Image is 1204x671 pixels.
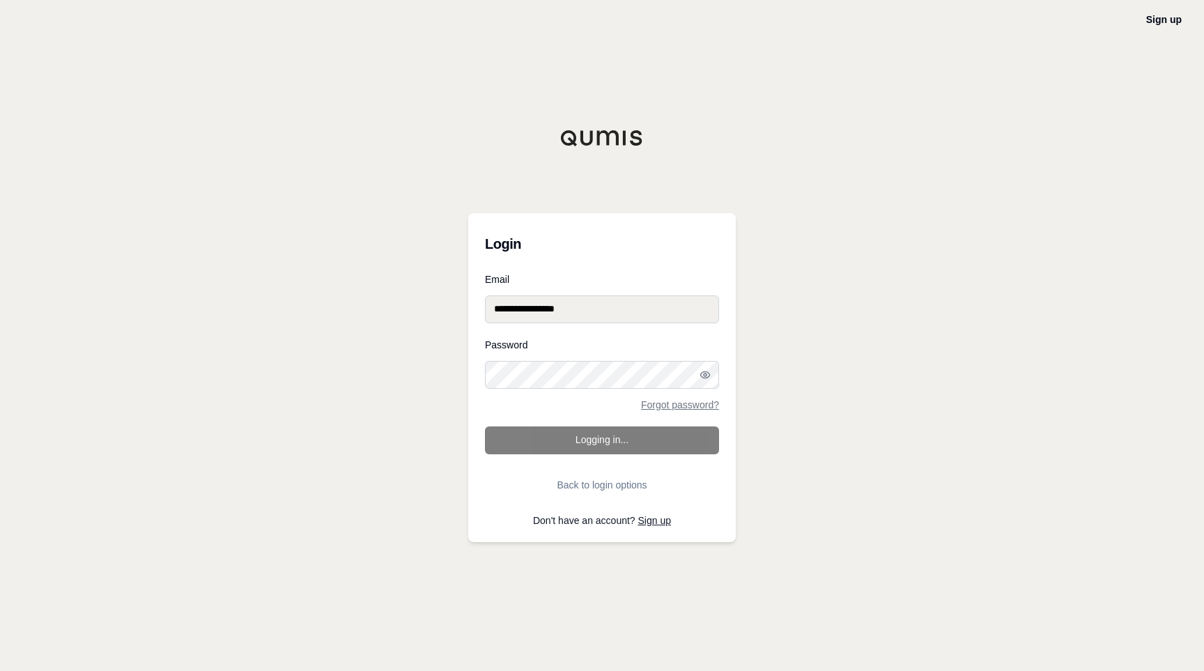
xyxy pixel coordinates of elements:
[638,515,671,526] a: Sign up
[1146,14,1182,25] a: Sign up
[485,516,719,525] p: Don't have an account?
[560,130,644,146] img: Qumis
[641,400,719,410] a: Forgot password?
[485,340,719,350] label: Password
[485,471,719,499] button: Back to login options
[485,230,719,258] h3: Login
[485,275,719,284] label: Email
